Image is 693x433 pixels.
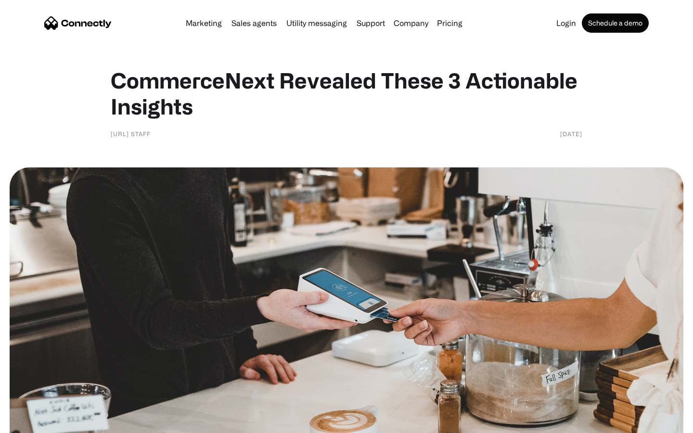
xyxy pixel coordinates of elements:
[582,13,649,33] a: Schedule a demo
[111,129,151,139] div: [URL] Staff
[282,19,351,27] a: Utility messaging
[353,19,389,27] a: Support
[19,416,58,430] ul: Language list
[552,19,580,27] a: Login
[182,19,226,27] a: Marketing
[560,129,582,139] div: [DATE]
[228,19,281,27] a: Sales agents
[433,19,466,27] a: Pricing
[111,67,582,119] h1: CommerceNext Revealed These 3 Actionable Insights
[10,416,58,430] aside: Language selected: English
[394,16,428,30] div: Company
